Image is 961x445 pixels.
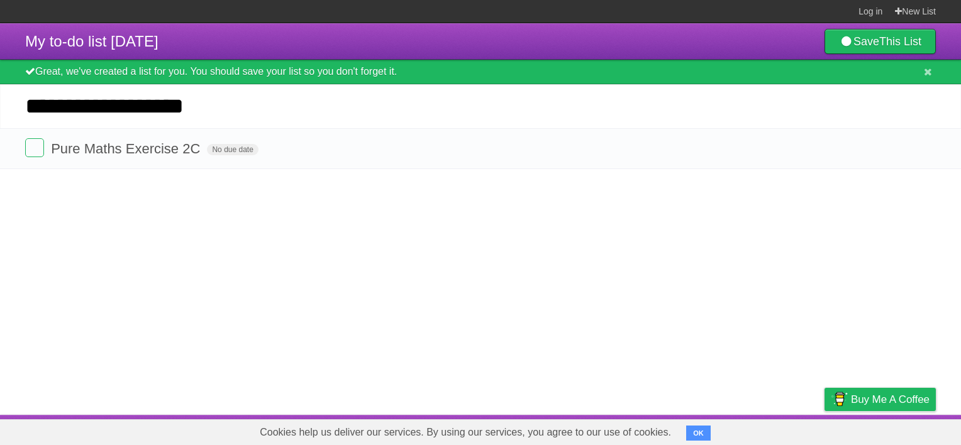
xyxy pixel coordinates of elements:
[657,418,684,442] a: About
[686,426,711,441] button: OK
[879,35,921,48] b: This List
[699,418,750,442] a: Developers
[831,388,848,410] img: Buy me a coffee
[851,388,930,410] span: Buy me a coffee
[25,33,158,50] span: My to-do list [DATE]
[859,138,883,159] label: Star task
[857,418,936,442] a: Suggest a feature
[825,388,936,411] a: Buy me a coffee
[247,420,684,445] span: Cookies help us deliver our services. By using our services, you agree to our use of cookies.
[765,418,793,442] a: Terms
[808,418,841,442] a: Privacy
[25,138,44,157] label: Done
[207,144,258,155] span: No due date
[51,141,203,157] span: Pure Maths Exercise 2C
[825,29,936,54] a: SaveThis List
